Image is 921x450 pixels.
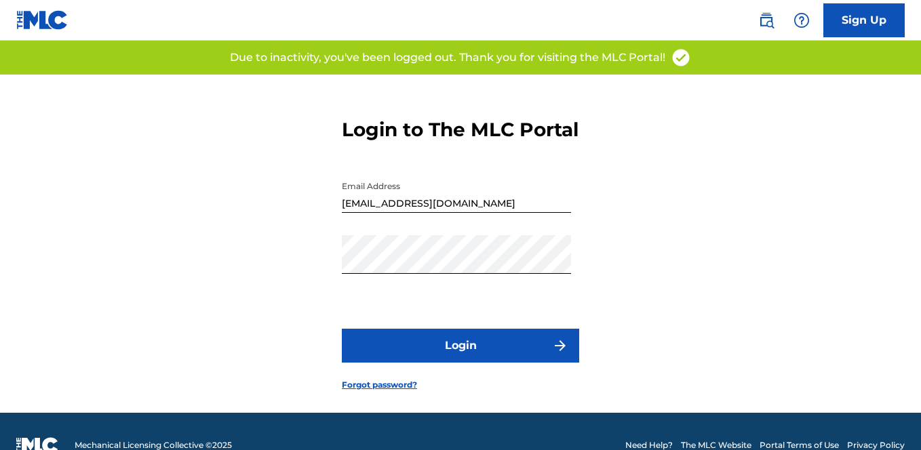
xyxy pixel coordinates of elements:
[671,47,691,68] img: access
[823,3,905,37] a: Sign Up
[758,12,775,28] img: search
[342,379,417,391] a: Forgot password?
[342,329,579,363] button: Login
[552,337,568,354] img: f7272a7cc735f4ea7f67.svg
[16,10,68,30] img: MLC Logo
[793,12,810,28] img: help
[753,7,780,34] a: Public Search
[788,7,815,34] div: Help
[342,118,579,142] h3: Login to The MLC Portal
[230,49,665,66] p: Due to inactivity, you've been logged out. Thank you for visiting the MLC Portal!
